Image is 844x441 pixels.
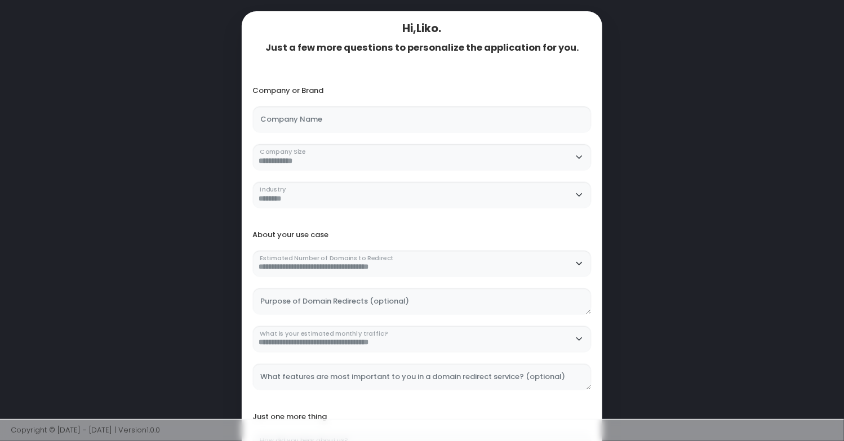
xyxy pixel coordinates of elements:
[252,42,592,54] div: Just a few more questions to personalize the application for you.
[252,412,592,421] div: Just one more thing
[252,22,592,35] div: Hi, Liko .
[252,86,592,95] div: Company or Brand
[252,230,592,239] div: About your use case
[11,425,161,435] span: Copyright © [DATE] - [DATE] | Version 1.0.0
